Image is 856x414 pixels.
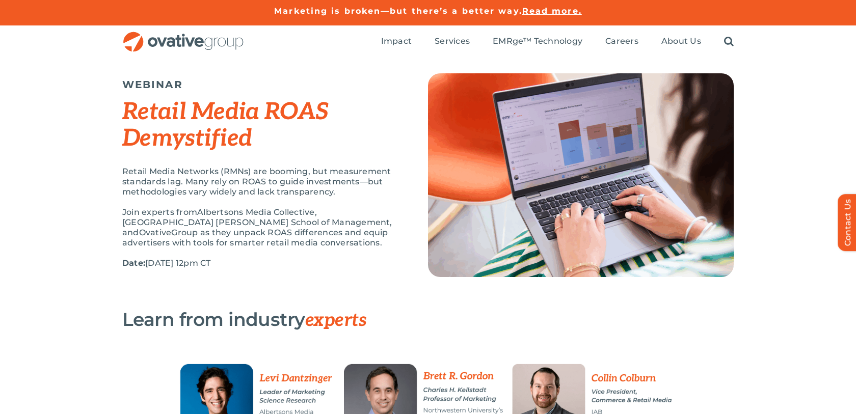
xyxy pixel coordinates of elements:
[274,6,522,16] a: Marketing is broken—but there’s a better way.
[305,309,366,332] span: experts
[435,36,470,46] span: Services
[435,36,470,47] a: Services
[605,36,638,47] a: Careers
[381,36,412,46] span: Impact
[122,167,403,197] p: Retail Media Networks (RMNs) are booming, but measurement standards lag. Many rely on ROAS to gui...
[661,36,701,46] span: About Us
[522,6,582,16] a: Read more.
[493,36,582,47] a: EMRge™ Technology
[122,309,683,330] h3: Learn from industry
[139,228,172,237] span: Ovative
[122,207,392,237] span: Albertsons Media Collective, [GEOGRAPHIC_DATA] [PERSON_NAME] School of Management, and
[493,36,582,46] span: EMRge™ Technology
[122,207,403,248] p: Join experts from
[428,73,734,277] img: Top Image (2)
[122,258,403,268] p: [DATE] 12pm CT
[122,78,403,91] h5: WEBINAR
[122,228,388,247] span: Group as they unpack ROAS differences and equip advertisers with tools for smarter retail media c...
[381,36,412,47] a: Impact
[122,258,145,268] strong: Date:
[724,36,734,47] a: Search
[661,36,701,47] a: About Us
[605,36,638,46] span: Careers
[122,31,245,40] a: OG_Full_horizontal_RGB
[122,98,328,153] em: Retail Media ROAS Demystified
[381,25,734,58] nav: Menu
